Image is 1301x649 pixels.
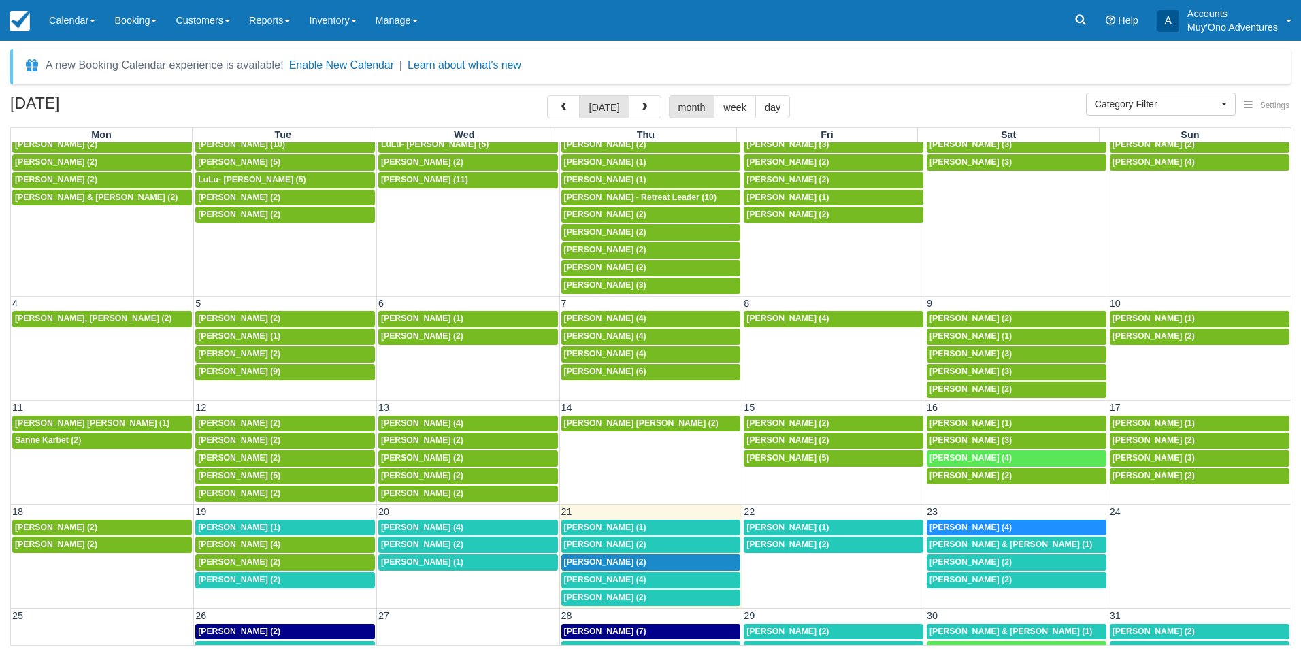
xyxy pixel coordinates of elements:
span: 18 [11,506,24,517]
a: [PERSON_NAME] (2) [744,433,923,449]
span: [PERSON_NAME] (4) [746,314,829,323]
a: Learn about what's new [408,59,521,71]
a: [PERSON_NAME] (2) [195,624,375,640]
span: [PERSON_NAME] (2) [1113,331,1195,341]
span: [PERSON_NAME] (2) [198,349,280,359]
a: [PERSON_NAME] (4) [744,311,923,327]
span: 29 [742,610,756,621]
span: [PERSON_NAME] (4) [381,522,463,532]
span: 21 [560,506,574,517]
a: [PERSON_NAME] (2) [195,207,375,223]
span: [PERSON_NAME] (2) [1113,435,1195,445]
span: 24 [1108,506,1122,517]
a: [PERSON_NAME] (1) [927,416,1106,432]
a: [PERSON_NAME] (11) [378,172,558,188]
a: [PERSON_NAME] (2) [927,382,1106,398]
a: [PERSON_NAME] (2) [561,590,741,606]
i: Help [1106,16,1115,25]
span: [PERSON_NAME] (2) [746,435,829,445]
span: [PERSON_NAME] (3) [929,367,1012,376]
span: [PERSON_NAME] (1) [746,193,829,202]
a: [PERSON_NAME] (2) [561,207,741,223]
span: 20 [377,506,391,517]
a: [PERSON_NAME] (2) [12,137,192,153]
a: [PERSON_NAME] (2) [12,520,192,536]
a: [PERSON_NAME] (1) [1110,416,1289,432]
a: [PERSON_NAME] (2) [12,172,192,188]
span: Settings [1260,101,1289,110]
span: [PERSON_NAME] (2) [564,210,646,219]
a: [PERSON_NAME] (2) [561,260,741,276]
span: [PERSON_NAME] (4) [929,522,1012,532]
span: [PERSON_NAME] (2) [929,314,1012,323]
span: [PERSON_NAME] (2) [15,175,97,184]
a: [PERSON_NAME] & [PERSON_NAME] (1) [927,537,1106,553]
span: [PERSON_NAME] (2) [198,557,280,567]
span: [PERSON_NAME] (2) [381,157,463,167]
span: Category Filter [1095,97,1218,111]
span: [PERSON_NAME] (2) [746,210,829,219]
span: [PERSON_NAME] (2) [929,575,1012,584]
span: [PERSON_NAME] (2) [381,471,463,480]
button: month [669,95,715,118]
span: 26 [194,610,208,621]
a: [PERSON_NAME] (2) [561,137,741,153]
span: [PERSON_NAME] & [PERSON_NAME] (2) [15,193,178,202]
span: [PERSON_NAME] (2) [1113,139,1195,149]
span: Thu [637,129,655,140]
span: Help [1118,15,1138,26]
span: 22 [742,506,756,517]
a: [PERSON_NAME] (5) [744,450,923,467]
span: 28 [560,610,574,621]
span: [PERSON_NAME] (2) [381,331,463,341]
a: [PERSON_NAME] (7) [561,624,741,640]
span: [PERSON_NAME] (2) [381,488,463,498]
span: Fri [821,129,833,140]
span: [PERSON_NAME] (2) [929,384,1012,394]
a: [PERSON_NAME] (9) [195,364,375,380]
span: [PERSON_NAME] (2) [746,539,829,549]
span: [PERSON_NAME] (9) [198,367,280,376]
span: LuLu- [PERSON_NAME] (5) [198,175,306,184]
a: [PERSON_NAME] (4) [561,572,741,588]
button: Enable New Calendar [289,59,394,72]
span: [PERSON_NAME] (4) [381,418,463,428]
a: [PERSON_NAME] (3) [744,137,923,153]
span: [PERSON_NAME] [PERSON_NAME] (2) [564,418,719,428]
span: [PERSON_NAME], [PERSON_NAME] (2) [15,314,171,323]
span: [PERSON_NAME] (7) [564,627,646,636]
span: 12 [194,402,208,413]
span: [PERSON_NAME] (4) [1113,157,1195,167]
span: [PERSON_NAME] (3) [1113,453,1195,463]
a: [PERSON_NAME] (2) [927,468,1106,484]
a: [PERSON_NAME] (1) [195,329,375,345]
span: 11 [11,402,24,413]
a: [PERSON_NAME] (2) [195,486,375,502]
a: [PERSON_NAME] (3) [927,364,1106,380]
span: [PERSON_NAME] (3) [929,157,1012,167]
a: [PERSON_NAME] (2) [12,537,192,553]
span: 19 [194,506,208,517]
span: [PERSON_NAME] (1) [198,331,280,341]
span: Tue [275,129,292,140]
a: Sanne Karbet (2) [12,433,192,449]
button: day [755,95,790,118]
span: [PERSON_NAME] (1) [746,522,829,532]
span: Mon [91,129,112,140]
span: [PERSON_NAME] & [PERSON_NAME] (1) [929,539,1092,549]
span: [PERSON_NAME] (2) [1113,627,1195,636]
button: [DATE] [579,95,629,118]
span: [PERSON_NAME] (4) [564,349,646,359]
span: [PERSON_NAME] (2) [746,157,829,167]
button: Settings [1236,96,1298,116]
a: [PERSON_NAME] (1) [378,311,558,327]
a: [PERSON_NAME] (2) [927,572,1106,588]
a: [PERSON_NAME] (2) [378,486,558,502]
span: [PERSON_NAME] (2) [929,557,1012,567]
span: [PERSON_NAME] (2) [1113,471,1195,480]
a: [PERSON_NAME] - Retreat Leader (10) [561,190,741,206]
a: [PERSON_NAME] (3) [927,346,1106,363]
button: Category Filter [1086,93,1236,116]
p: Accounts [1187,7,1278,20]
h2: [DATE] [10,95,182,120]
